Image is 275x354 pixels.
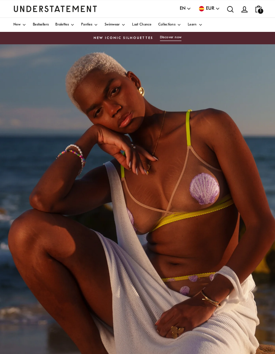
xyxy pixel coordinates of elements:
[252,2,266,16] a: 1
[13,18,26,32] a: New
[132,18,151,32] a: Last Chance
[258,8,263,14] span: 1
[55,18,74,32] a: Bralettes
[132,23,151,27] span: Last Chance
[158,23,175,27] span: Collections
[198,5,220,12] button: EUR
[33,18,49,32] a: Bestsellers
[160,35,182,41] button: Discover now
[13,23,20,27] span: New
[81,23,92,27] span: Panties
[105,18,125,32] a: Swimwear
[158,18,181,32] a: Collections
[13,6,97,12] a: Understatement Homepage
[33,23,49,27] span: Bestsellers
[206,5,214,12] span: EUR
[94,36,153,41] span: New Iconic Silhouettes
[188,18,203,32] a: Learn
[180,5,185,12] span: EN
[105,23,120,27] span: Swimwear
[55,23,69,27] span: Bralettes
[188,23,197,27] span: Learn
[81,18,98,32] a: Panties
[13,35,262,41] a: New Iconic SilhouettesDiscover now
[180,5,191,12] button: EN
